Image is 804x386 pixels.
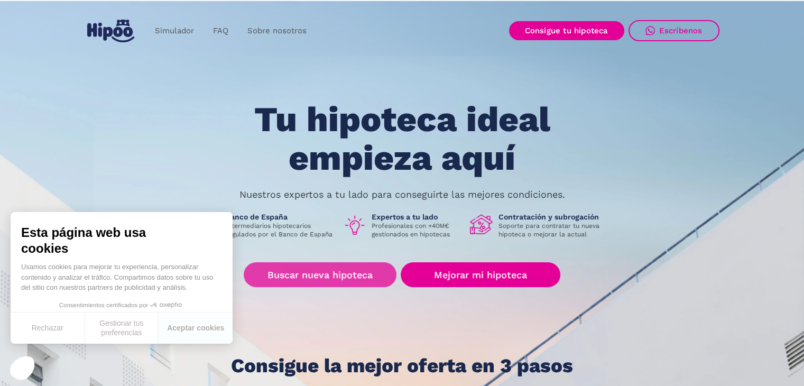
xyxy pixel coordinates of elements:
[238,21,316,41] a: Sobre nosotros
[201,100,602,177] h1: Tu hipoteca ideal empieza aquí
[85,15,137,47] a: home
[244,262,396,287] a: Buscar nueva hipoteca
[231,355,573,376] h1: Consigue la mejor oferta en 3 pasos
[226,222,335,238] p: Intermediarios hipotecarios regulados por el Banco de España
[145,21,204,41] a: Simulador
[372,212,461,222] h1: Expertos a tu lado
[226,212,335,222] h1: Banco de España
[659,26,703,35] div: Escríbenos
[204,21,238,41] a: FAQ
[239,190,565,199] p: Nuestros expertos a tu lado para conseguirte las mejores condiciones.
[509,21,624,40] a: Consigue tu hipoteca
[498,222,607,238] p: Soporte para contratar tu nueva hipoteca o mejorar la actual
[498,212,607,222] h1: Contratación y subrogación
[372,222,461,238] p: Profesionales con +40M€ gestionados en hipotecas
[401,262,560,287] a: Mejorar mi hipoteca
[629,20,719,41] a: Escríbenos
